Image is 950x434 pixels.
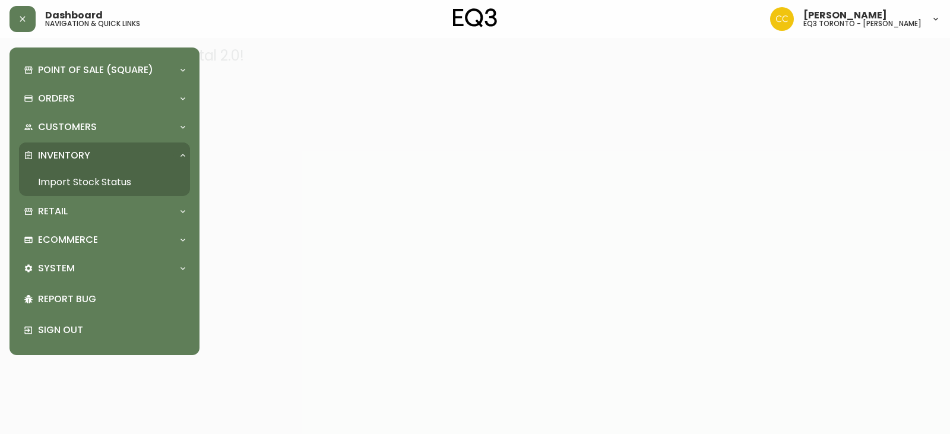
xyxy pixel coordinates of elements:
[19,227,190,253] div: Ecommerce
[19,169,190,196] a: Import Stock Status
[45,11,103,20] span: Dashboard
[19,315,190,346] div: Sign Out
[19,284,190,315] div: Report Bug
[19,114,190,140] div: Customers
[38,293,185,306] p: Report Bug
[38,262,75,275] p: System
[38,149,90,162] p: Inventory
[770,7,794,31] img: ec7176bad513007d25397993f68ebbfb
[38,205,68,218] p: Retail
[19,57,190,83] div: Point of Sale (Square)
[803,11,887,20] span: [PERSON_NAME]
[38,324,185,337] p: Sign Out
[803,20,921,27] h5: eq3 toronto - [PERSON_NAME]
[19,255,190,281] div: System
[19,142,190,169] div: Inventory
[38,92,75,105] p: Orders
[19,85,190,112] div: Orders
[19,198,190,224] div: Retail
[38,233,98,246] p: Ecommerce
[45,20,140,27] h5: navigation & quick links
[38,64,153,77] p: Point of Sale (Square)
[453,8,497,27] img: logo
[38,121,97,134] p: Customers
